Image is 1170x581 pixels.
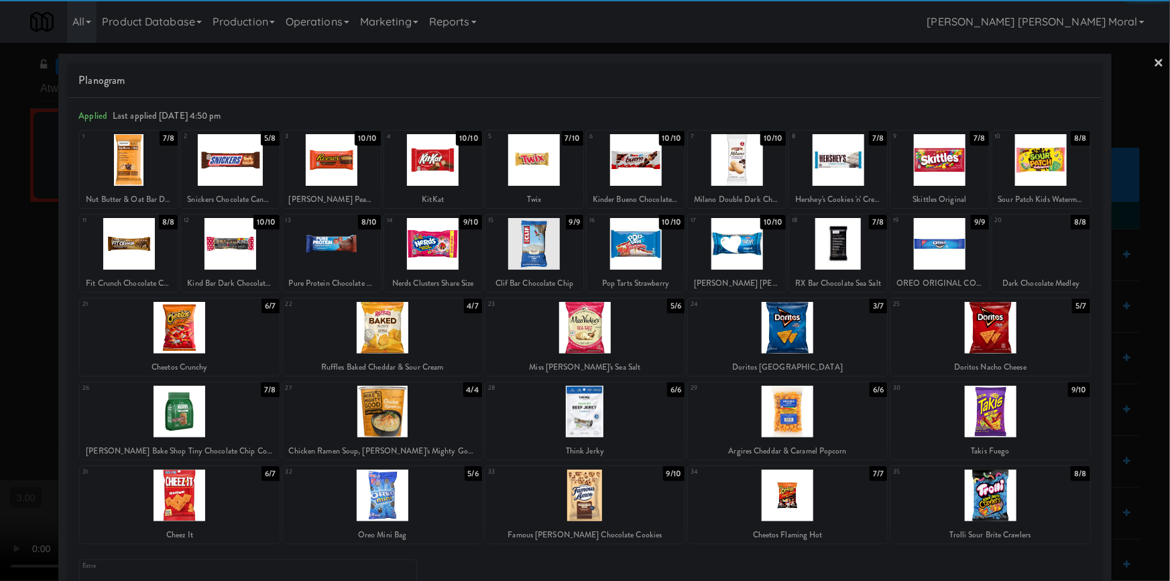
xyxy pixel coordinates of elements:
[460,215,481,229] div: 9/10
[485,443,685,460] div: Think Jerky
[789,275,887,292] div: RX Bar Chocolate Sea Salt
[870,382,887,397] div: 6/6
[487,191,581,208] div: Twix
[283,443,482,460] div: Chicken Ramen Soup, [PERSON_NAME]'s Mighty Good Craft Ramen
[792,131,838,142] div: 8
[485,527,685,543] div: Famous [PERSON_NAME] Chocolate Cookies
[589,215,636,226] div: 16
[113,109,221,122] span: Last applied [DATE] 4:50 pm
[82,215,129,226] div: 11
[82,299,180,310] div: 21
[465,466,482,481] div: 5/6
[667,299,685,313] div: 5/6
[487,527,683,543] div: Famous [PERSON_NAME] Chocolate Cookies
[890,275,988,292] div: OREO ORIGINAL COOKIES 2.4 OZ
[283,359,482,376] div: Ruffles Baked Cheddar & Sour Cream
[285,443,480,460] div: Chicken Ramen Soup, [PERSON_NAME]'s Mighty Good Craft Ramen
[80,527,279,543] div: Cheez It
[82,275,176,292] div: Fit Crunch Chocolate Chip Cookie Dough
[487,275,581,292] div: Clif Bar Chocolate Chip
[995,131,1041,142] div: 10
[80,443,279,460] div: [PERSON_NAME] Bake Shop Tiny Chocolate Chip Cookies
[870,299,887,313] div: 3/7
[589,131,636,142] div: 6
[688,359,887,376] div: Doritos [GEOGRAPHIC_DATA]
[184,215,230,226] div: 12
[690,527,885,543] div: Cheetos Flaming Hot
[78,109,107,122] span: Applied
[1071,131,1090,146] div: 8/8
[890,299,1090,376] div: 255/7Doritos Nacho Cheese
[283,215,381,292] div: 138/10Pure Protein Chocolate Deluxe
[890,215,988,292] div: 199/9OREO ORIGINAL COOKIES 2.4 OZ
[995,215,1041,226] div: 20
[386,275,480,292] div: Nerds Clusters Share Size
[1068,382,1090,397] div: 9/10
[160,131,178,146] div: 7/8
[688,299,887,376] div: 243/7Doritos [GEOGRAPHIC_DATA]
[464,299,482,313] div: 4/7
[688,466,887,543] div: 347/7Cheetos Flaming Hot
[387,131,433,142] div: 4
[285,359,480,376] div: Ruffles Baked Cheddar & Sour Cream
[80,299,279,376] div: 216/7Cheetos Crunchy
[283,466,482,543] div: 325/6Oreo Mini Bag
[690,191,784,208] div: Milano Double Dark Chocolate Cookies
[488,382,585,394] div: 28
[587,215,685,292] div: 1610/10Pop Tarts Strawberry
[688,443,887,460] div: Argires Cheddar & Caramel Popcorn
[183,191,277,208] div: Snickers Chocolate Candy Bar
[893,131,939,142] div: 9
[485,275,583,292] div: Clif Bar Chocolate Chip
[789,215,887,292] div: 187/8RX Bar Chocolate Sea Salt
[870,466,887,481] div: 7/7
[387,215,433,226] div: 14
[688,131,786,208] div: 710/10Milano Double Dark Chocolate Cookies
[488,466,585,478] div: 33
[488,299,585,310] div: 23
[589,275,683,292] div: Pop Tarts Strawberry
[691,131,737,142] div: 7
[992,131,1090,208] div: 108/8Sour Patch Kids Watermelon
[892,443,1088,460] div: Takis Fuego
[80,382,279,460] div: 267/8[PERSON_NAME] Bake Shop Tiny Chocolate Chip Cookies
[566,215,583,229] div: 9/9
[285,275,379,292] div: Pure Protein Chocolate Deluxe
[691,215,737,226] div: 17
[688,382,887,460] div: 296/6Argires Cheddar & Caramel Popcorn
[890,527,1090,543] div: Trolli Sour Brite Crawlers
[690,359,885,376] div: Doritos [GEOGRAPHIC_DATA]
[791,191,885,208] div: Hershey's Cookies 'n' Creme Candy Bars
[286,215,332,226] div: 13
[80,466,279,543] div: 316/7Cheez It
[283,191,381,208] div: [PERSON_NAME] Peanut Butter Cups
[487,359,683,376] div: Miss [PERSON_NAME]'s Sea Salt
[562,131,583,146] div: 7/10
[659,215,685,229] div: 10/10
[485,215,583,292] div: 159/9Clif Bar Chocolate Chip
[159,215,178,229] div: 8/8
[82,527,277,543] div: Cheez It
[283,131,381,208] div: 310/10[PERSON_NAME] Peanut Butter Cups
[184,131,230,142] div: 2
[181,191,279,208] div: Snickers Chocolate Candy Bar
[892,359,1088,376] div: Doritos Nacho Cheese
[589,191,683,208] div: Kinder Bueno Chocolate Bar
[992,275,1090,292] div: Dark Chocolate Medley
[80,215,178,292] div: 118/8Fit Crunch Chocolate Chip Cookie Dough
[456,131,482,146] div: 10/10
[587,131,685,208] div: 610/10Kinder Bueno Chocolate Bar
[82,466,180,478] div: 31
[283,382,482,460] div: 274/4Chicken Ramen Soup, [PERSON_NAME]'s Mighty Good Craft Ramen
[690,443,885,460] div: Argires Cheddar & Caramel Popcorn
[283,275,381,292] div: Pure Protein Chocolate Deluxe
[285,191,379,208] div: [PERSON_NAME] Peanut Butter Cups
[890,382,1090,460] div: 309/10Takis Fuego
[893,215,939,226] div: 19
[30,10,54,34] img: Micromart
[80,131,178,208] div: 17/8Nut Butter & Oat Bar Dark Chocolate Peanut Butter, RXBAR
[890,443,1090,460] div: Takis Fuego
[78,70,1092,91] span: Planogram
[892,191,986,208] div: Skittles Original
[488,131,534,142] div: 5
